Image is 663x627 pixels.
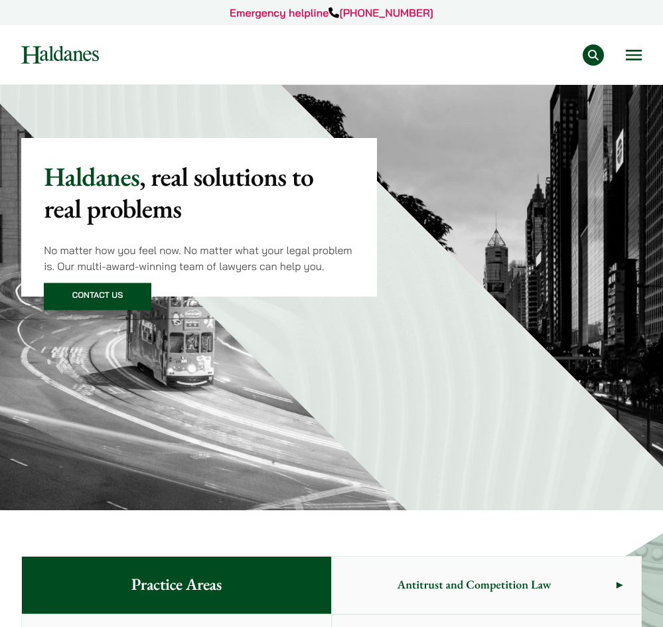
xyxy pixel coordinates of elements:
[332,557,617,613] span: Antitrust and Competition Law
[332,557,642,614] a: Antitrust and Competition Law
[44,283,151,311] a: Contact Us
[626,50,642,60] button: Open menu
[21,46,99,64] img: Logo of Haldanes
[44,161,354,224] p: Haldanes
[44,159,313,226] mark: , real solutions to real problems
[230,6,433,19] a: Emergency helpline[PHONE_NUMBER]
[583,44,604,66] button: Search
[44,242,354,274] p: No matter how you feel now. No matter what your legal problem is. Our multi-award-winning team of...
[112,557,240,614] span: Practice Areas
